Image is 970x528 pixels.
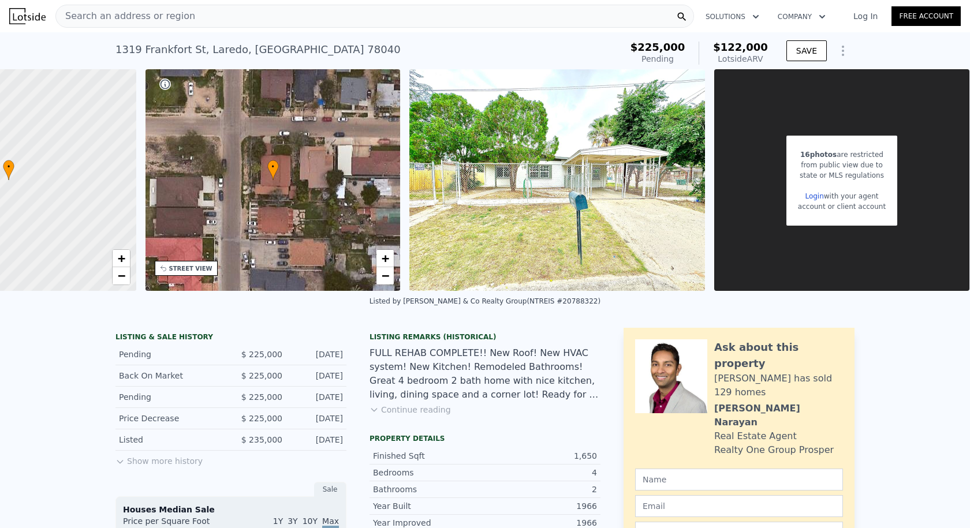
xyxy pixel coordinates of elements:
span: $225,000 [630,41,685,53]
span: 3Y [288,516,297,526]
span: $ 225,000 [241,350,282,359]
span: Search an address or region [56,9,195,23]
button: Continue reading [370,404,451,415]
span: $ 225,000 [241,392,282,402]
div: Property details [370,434,600,443]
div: Price Decrease [119,413,222,424]
span: + [117,251,125,265]
div: from public view due to [798,160,886,170]
a: Zoom out [376,267,394,284]
button: Company [768,6,835,27]
div: Year Built [373,500,485,512]
div: Houses Median Sale [123,504,339,515]
span: 10Y [303,516,318,526]
span: + [382,251,389,265]
div: account or client account [798,201,886,212]
span: $122,000 [713,41,768,53]
div: 1966 [485,500,597,512]
div: Pending [119,391,222,403]
span: 16 photos [800,151,837,159]
div: [PERSON_NAME] Narayan [714,402,843,429]
span: • [3,162,14,172]
div: STREET VIEW [169,264,212,273]
div: FULL REHAB COMPLETE!! New Roof! New HVAC system! New Kitchen! Remodeled Bathrooms! Great 4 bedroo... [370,346,600,402]
a: Zoom in [376,250,394,267]
span: $ 225,000 [241,414,282,423]
a: Zoom in [113,250,130,267]
div: Sale [314,482,346,497]
div: Listed by [PERSON_NAME] & Co Realty Group (NTREIS #20788322) [370,297,600,305]
input: Email [635,495,843,517]
span: $ 225,000 [241,371,282,380]
span: Max [322,516,339,528]
div: 1,650 [485,450,597,462]
div: 1319 Frankfort St , Laredo , [GEOGRAPHIC_DATA] 78040 [115,42,401,58]
a: Zoom out [113,267,130,284]
div: Pending [630,53,685,65]
div: Lotside ARV [713,53,768,65]
img: Sale: 157922362 Parcel: 108163633 [409,69,705,291]
div: 4 [485,467,597,478]
span: − [382,268,389,283]
div: [PERSON_NAME] has sold 129 homes [714,372,843,399]
img: Lotside [9,8,46,24]
div: Listed [119,434,222,445]
span: • [267,162,279,172]
button: Solutions [696,6,768,27]
input: Name [635,469,843,490]
a: Log In [840,10,891,22]
div: Back On Market [119,370,222,381]
a: Login [805,192,823,200]
div: state or MLS regulations [798,170,886,181]
div: Realty One Group Prosper [714,443,834,457]
div: [DATE] [292,370,343,381]
div: Listing Remarks (Historical) [370,332,600,342]
div: are restricted [798,149,886,160]
div: [DATE] [292,349,343,360]
div: Finished Sqft [373,450,485,462]
button: Show Options [831,39,855,62]
div: [DATE] [292,434,343,445]
span: with your agent [824,192,879,200]
div: Bedrooms [373,467,485,478]
div: Pending [119,349,222,360]
span: 1Y [273,516,283,526]
div: LISTING & SALE HISTORY [115,332,346,344]
div: Ask about this property [714,339,843,372]
span: − [117,268,125,283]
span: $ 235,000 [241,435,282,444]
div: Real Estate Agent [714,429,797,443]
div: Bathrooms [373,484,485,495]
div: 2 [485,484,597,495]
div: [DATE] [292,413,343,424]
button: SAVE [786,40,827,61]
div: • [267,160,279,180]
button: Show more history [115,451,203,467]
div: [DATE] [292,391,343,403]
a: Free Account [891,6,961,26]
div: • [3,160,14,180]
